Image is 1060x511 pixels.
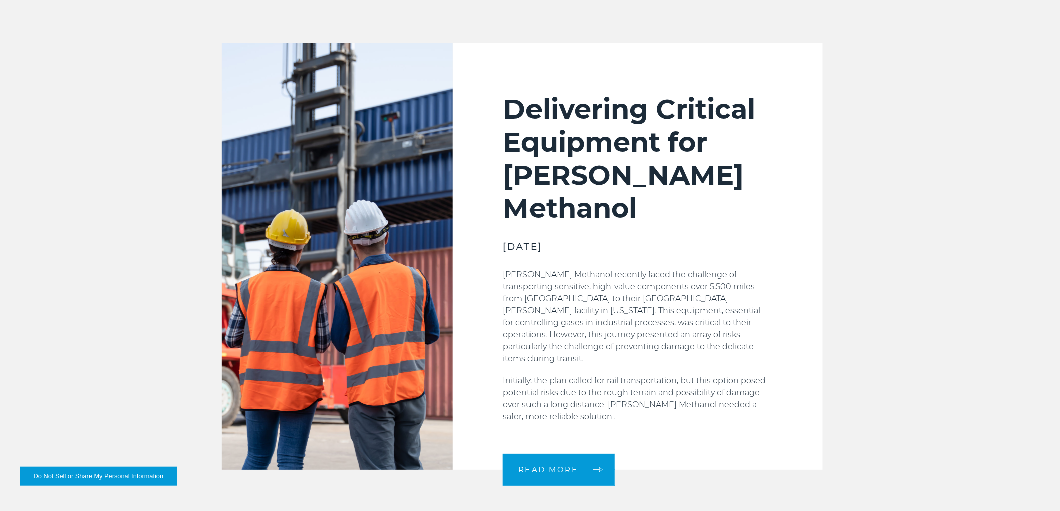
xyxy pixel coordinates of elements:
[503,454,615,486] a: READ MORE arrow arrow
[20,467,177,486] button: Do Not Sell or Share My Personal Information
[503,240,772,254] h3: [DATE]
[503,93,772,225] h2: Delivering Critical Equipment for [PERSON_NAME] Methanol
[518,466,578,473] span: READ MORE
[503,375,772,423] p: Initially, the plan called for rail transportation, but this option posed potential risks due to ...
[222,43,453,470] img: Delivering Critical Equipment for Koch Methanol
[503,269,772,365] p: [PERSON_NAME] Methanol recently faced the challenge of transporting sensitive, high-value compone...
